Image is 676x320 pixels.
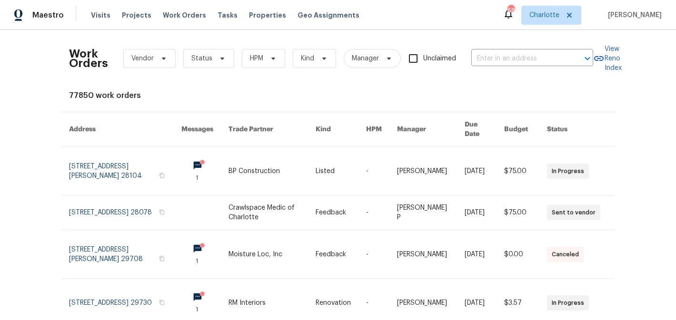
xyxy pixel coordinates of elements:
[593,44,622,73] a: View Reno Index
[389,230,457,279] td: [PERSON_NAME]
[352,54,379,63] span: Manager
[581,52,594,65] button: Open
[61,112,174,147] th: Address
[529,10,559,20] span: Charlotte
[301,54,314,63] span: Kind
[221,147,308,195] td: BP Construction
[221,112,308,147] th: Trade Partner
[389,195,457,230] td: [PERSON_NAME] P
[389,112,457,147] th: Manager
[163,10,206,20] span: Work Orders
[471,51,567,66] input: Enter in an address
[32,10,64,20] span: Maestro
[158,208,166,216] button: Copy Address
[191,54,212,63] span: Status
[174,112,221,147] th: Messages
[249,10,286,20] span: Properties
[308,195,358,230] td: Feedback
[358,195,389,230] td: -
[604,10,662,20] span: [PERSON_NAME]
[131,54,154,63] span: Vendor
[507,6,514,15] div: 68
[358,230,389,279] td: -
[250,54,263,63] span: HPM
[308,230,358,279] td: Feedback
[122,10,151,20] span: Projects
[298,10,359,20] span: Geo Assignments
[389,147,457,195] td: [PERSON_NAME]
[221,230,308,279] td: Moisture Loc, Inc
[358,112,389,147] th: HPM
[158,298,166,307] button: Copy Address
[91,10,110,20] span: Visits
[497,112,539,147] th: Budget
[218,12,238,19] span: Tasks
[308,147,358,195] td: Listed
[358,147,389,195] td: -
[158,254,166,263] button: Copy Address
[158,171,166,180] button: Copy Address
[539,112,615,147] th: Status
[423,54,456,64] span: Unclaimed
[69,91,607,100] div: 77850 work orders
[457,112,497,147] th: Due Date
[308,112,358,147] th: Kind
[69,49,108,68] h2: Work Orders
[221,195,308,230] td: Crawlspace Medic of Charlotte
